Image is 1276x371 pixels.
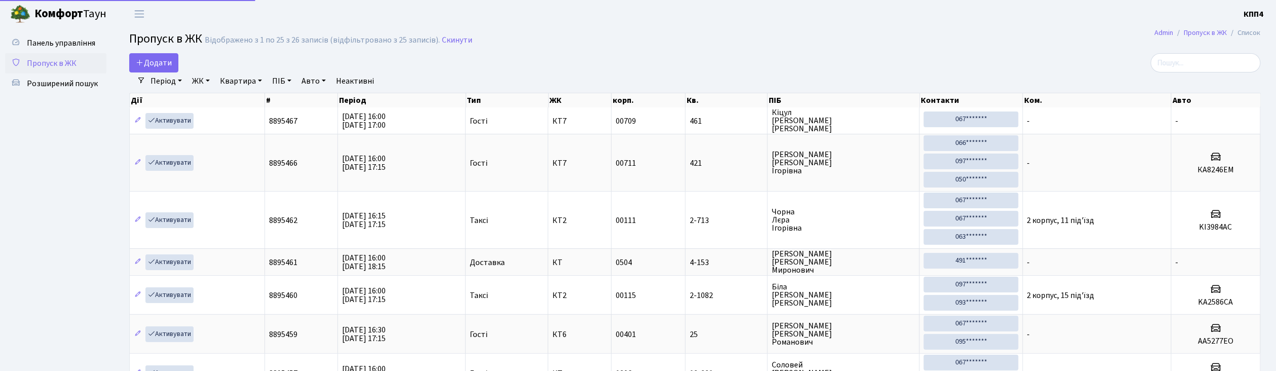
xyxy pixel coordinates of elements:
[612,93,686,107] th: корп.
[772,151,915,175] span: [PERSON_NAME] [PERSON_NAME] Ігорівна
[690,117,763,125] span: 461
[772,322,915,346] span: [PERSON_NAME] [PERSON_NAME] Романович
[690,216,763,225] span: 2-713
[332,72,378,90] a: Неактивні
[145,113,194,129] a: Активувати
[145,254,194,270] a: Активувати
[34,6,106,23] span: Таун
[130,93,265,107] th: Дії
[552,291,607,300] span: КТ2
[772,283,915,307] span: Біла [PERSON_NAME] [PERSON_NAME]
[1027,257,1030,268] span: -
[1027,329,1030,340] span: -
[269,215,297,226] span: 8895462
[470,117,487,125] span: Гості
[342,210,386,230] span: [DATE] 16:15 [DATE] 17:15
[136,57,172,68] span: Додати
[920,93,1023,107] th: Контакти
[188,72,214,90] a: ЖК
[470,159,487,167] span: Гості
[616,116,636,127] span: 00709
[269,290,297,301] span: 8895460
[690,159,763,167] span: 421
[1140,22,1276,44] nav: breadcrumb
[1151,53,1261,72] input: Пошук...
[616,290,636,301] span: 00115
[127,6,152,22] button: Переключити навігацію
[616,158,636,169] span: 00711
[772,208,915,232] span: Чорна Лєра Ігорівна
[552,258,607,267] span: КТ
[616,329,636,340] span: 00401
[1244,9,1264,20] b: КПП4
[1176,257,1179,268] span: -
[1027,116,1030,127] span: -
[10,4,30,24] img: logo.png
[342,285,386,305] span: [DATE] 16:00 [DATE] 17:15
[772,250,915,274] span: [PERSON_NAME] [PERSON_NAME] Миронович
[27,38,95,49] span: Панель управління
[470,330,487,339] span: Гості
[269,158,297,169] span: 8895466
[1184,27,1227,38] a: Пропуск в ЖК
[34,6,83,22] b: Комфорт
[269,329,297,340] span: 8895459
[1027,215,1095,226] span: 2 корпус, 11 під'їзд
[690,291,763,300] span: 2-1082
[269,116,297,127] span: 8895467
[552,216,607,225] span: КТ2
[146,72,186,90] a: Період
[1176,337,1256,346] h5: АА5277ЕО
[297,72,330,90] a: Авто
[1176,222,1256,232] h5: KI3984AC
[549,93,612,107] th: ЖК
[690,330,763,339] span: 25
[145,212,194,228] a: Активувати
[129,53,178,72] a: Додати
[268,72,295,90] a: ПІБ
[5,33,106,53] a: Панель управління
[145,326,194,342] a: Активувати
[342,153,386,173] span: [DATE] 16:00 [DATE] 17:15
[342,324,386,344] span: [DATE] 16:30 [DATE] 17:15
[1023,93,1172,107] th: Ком.
[470,258,505,267] span: Доставка
[466,93,549,107] th: Тип
[552,159,607,167] span: КТ7
[1227,27,1261,39] li: Список
[216,72,266,90] a: Квартира
[205,35,440,45] div: Відображено з 1 по 25 з 26 записів (відфільтровано з 25 записів).
[342,252,386,272] span: [DATE] 16:00 [DATE] 18:15
[442,35,472,45] a: Скинути
[1172,93,1261,107] th: Авто
[1176,116,1179,127] span: -
[269,257,297,268] span: 8895461
[145,287,194,303] a: Активувати
[552,117,607,125] span: КТ7
[1244,8,1264,20] a: КПП4
[342,111,386,131] span: [DATE] 16:00 [DATE] 17:00
[265,93,338,107] th: #
[1027,158,1030,169] span: -
[1027,290,1095,301] span: 2 корпус, 15 під'їзд
[552,330,607,339] span: КТ6
[1176,165,1256,175] h5: КА8246ЕМ
[5,73,106,94] a: Розширений пошук
[470,291,488,300] span: Таксі
[616,215,636,226] span: 00111
[772,108,915,133] span: Кіцул [PERSON_NAME] [PERSON_NAME]
[27,78,98,89] span: Розширений пошук
[129,30,202,48] span: Пропуск в ЖК
[470,216,488,225] span: Таксі
[686,93,768,107] th: Кв.
[338,93,466,107] th: Період
[768,93,920,107] th: ПІБ
[5,53,106,73] a: Пропуск в ЖК
[1155,27,1174,38] a: Admin
[145,155,194,171] a: Активувати
[690,258,763,267] span: 4-153
[27,58,77,69] span: Пропуск в ЖК
[1176,298,1256,307] h5: KA2586CA
[616,257,632,268] span: 0504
